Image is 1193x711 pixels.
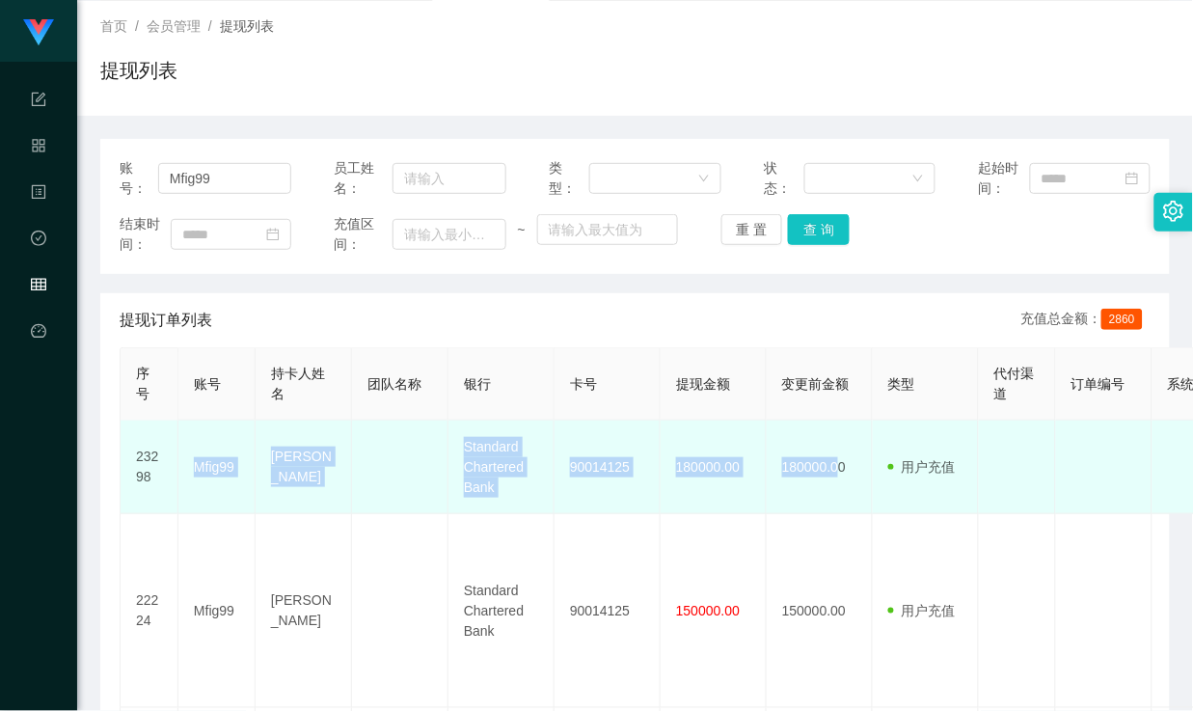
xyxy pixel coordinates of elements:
i: 图标: setting [1163,201,1184,222]
span: 订单编号 [1071,376,1125,392]
span: 数据中心 [31,232,46,403]
td: Mfig99 [178,421,256,514]
button: 重 置 [721,214,783,245]
img: logo.9652507e.png [23,19,54,46]
i: 图标: down [912,173,924,186]
span: 会员管理 [31,278,46,450]
h1: 提现列表 [100,56,177,85]
button: 查 询 [788,214,850,245]
input: 请输入最大值为 [537,214,678,245]
span: 系统配置 [31,93,46,264]
td: Standard Chartered Bank [448,514,555,708]
span: 首页 [100,18,127,34]
span: 150000.00 [676,603,740,618]
span: 提现列表 [220,18,274,34]
span: 序号 [136,366,149,401]
span: 团队名称 [367,376,421,392]
span: 账号： [120,158,158,199]
div: 充值总金额： [1020,309,1151,332]
span: 会员管理 [147,18,201,34]
td: 22224 [121,514,178,708]
i: 图标: check-circle-o [31,222,46,260]
span: 用户充值 [888,459,956,475]
td: 180000.00 [767,421,873,514]
span: 提现订单列表 [120,309,212,332]
i: 图标: form [31,83,46,122]
span: 内容中心 [31,185,46,357]
td: 23298 [121,421,178,514]
span: 产品管理 [31,139,46,311]
td: Mfig99 [178,514,256,708]
span: 起始时间： [979,158,1030,199]
span: 类型 [888,376,915,392]
span: 类型： [549,158,588,199]
span: 提现金额 [676,376,730,392]
span: 账号 [194,376,221,392]
i: 图标: profile [31,176,46,214]
span: 2860 [1101,309,1143,330]
span: 180000.00 [676,459,740,475]
td: 90014125 [555,514,661,708]
i: 图标: table [31,268,46,307]
a: 图标: dashboard平台首页 [31,313,46,507]
i: 图标: calendar [266,228,280,241]
span: 员工姓名： [335,158,393,199]
span: 卡号 [570,376,597,392]
span: 结束时间： [120,214,171,255]
span: ~ [506,220,537,240]
td: [PERSON_NAME] [256,514,352,708]
span: 变更前金额 [782,376,850,392]
span: 用户充值 [888,603,956,618]
span: 状态： [764,158,803,199]
i: 图标: down [698,173,710,186]
td: 90014125 [555,421,661,514]
span: 持卡人姓名 [271,366,325,401]
i: 图标: appstore-o [31,129,46,168]
span: / [208,18,212,34]
td: 150000.00 [767,514,873,708]
span: 银行 [464,376,491,392]
input: 请输入 [158,163,291,194]
input: 请输入最小值为 [393,219,506,250]
span: 代付渠道 [994,366,1035,401]
input: 请输入 [393,163,506,194]
span: 充值区间： [335,214,393,255]
td: Standard Chartered Bank [448,421,555,514]
td: [PERSON_NAME] [256,421,352,514]
span: / [135,18,139,34]
i: 图标: calendar [1125,172,1139,185]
